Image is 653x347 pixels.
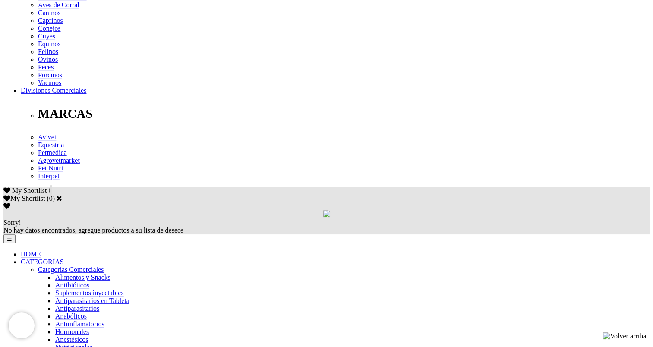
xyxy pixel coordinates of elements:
[38,48,58,55] a: Felinos
[38,266,104,273] a: Categorías Comerciales
[55,336,88,343] a: Anestésicos
[603,332,646,340] img: Volver arriba
[55,312,87,320] a: Anabólicos
[3,195,45,202] label: My Shortlist
[38,79,61,86] a: Vacunos
[38,9,60,16] a: Caninos
[38,149,67,156] a: Petmedica
[9,312,35,338] iframe: Brevo live chat
[38,63,54,71] a: Peces
[38,17,63,24] a: Caprinos
[3,219,650,234] div: No hay datos encontrados, agregue productos a su lista de deseos
[55,274,110,281] a: Alimentos y Snacks
[21,250,41,258] a: HOME
[47,195,55,202] span: ( )
[38,141,64,148] a: Equestria
[38,157,80,164] a: Agrovetmarket
[323,210,330,217] img: loading.gif
[38,56,58,63] a: Ovinos
[55,289,124,297] a: Suplementos inyectables
[38,133,56,141] a: Avivet
[38,172,60,180] a: Interpet
[48,187,52,194] span: 0
[57,195,62,202] a: Cerrar
[55,297,129,304] a: Antiparasitarios en Tableta
[38,107,650,121] p: MARCAS
[38,164,63,172] a: Pet Nutri
[55,281,89,289] a: Antibióticos
[3,219,21,226] span: Sorry!
[38,1,79,9] a: Aves de Corral
[55,328,89,335] a: Hormonales
[21,87,86,94] a: Divisiones Comerciales
[38,32,55,40] a: Cuyes
[3,234,16,243] button: ☰
[38,40,60,47] a: Equinos
[12,187,47,194] span: My Shortlist
[49,195,53,202] label: 0
[21,258,64,265] a: CATEGORÍAS
[55,305,99,312] a: Antiparasitarios
[55,320,104,328] a: Antiinflamatorios
[38,25,60,32] a: Conejos
[38,71,62,79] a: Porcinos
